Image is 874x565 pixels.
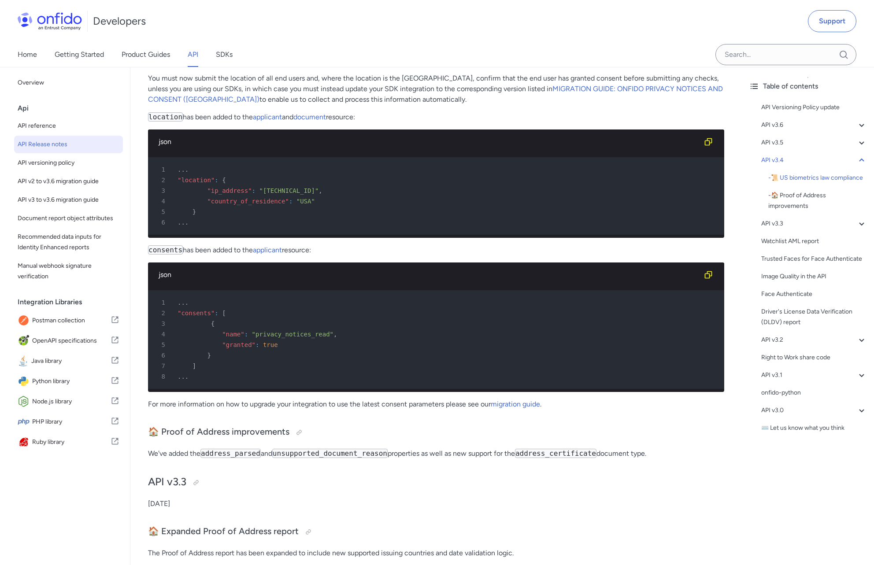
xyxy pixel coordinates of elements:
[14,311,123,330] a: IconPostman collectionPostman collection
[293,113,326,121] a: document
[152,164,171,175] span: 1
[178,299,189,306] span: ...
[152,175,171,185] span: 2
[263,341,278,348] span: true
[148,425,724,439] h3: 🏠 Proof of Address improvements
[761,254,867,264] div: Trusted Faces for Face Authenticate
[32,375,111,388] span: Python library
[289,198,293,205] span: :
[14,210,123,227] a: Document report object attributes
[18,293,126,311] div: Integration Libraries
[700,266,717,284] button: Copy code snippet button
[18,335,32,347] img: IconOpenAPI specifications
[14,392,123,411] a: IconNode.js libraryNode.js library
[122,42,170,67] a: Product Guides
[148,245,183,255] code: consents
[216,42,233,67] a: SDKs
[768,190,867,211] div: - 🏠 Proof of Address improvements
[761,155,867,166] a: API v3.4
[193,208,196,215] span: }
[148,245,724,255] p: has been added to the resource:
[152,318,171,329] span: 3
[244,331,248,338] span: :
[32,314,111,327] span: Postman collection
[296,198,315,205] span: "USA"
[18,355,31,367] img: IconJava library
[152,361,171,371] span: 7
[18,12,82,30] img: Onfido Logo
[761,218,867,229] div: API v3.3
[148,73,724,105] p: You must now submit the location of all end users and, where the location is the [GEOGRAPHIC_DATA...
[18,261,119,282] span: Manual webhook signature verification
[768,173,867,183] a: -📜 US biometrics law compliance
[18,416,32,428] img: IconPHP library
[761,236,867,247] div: Watchlist AML report
[18,158,119,168] span: API versioning policy
[152,185,171,196] span: 3
[152,329,171,340] span: 4
[761,335,867,345] div: API v3.2
[14,432,123,452] a: IconRuby libraryRuby library
[148,525,724,539] h3: 🏠 Expanded Proof of Address report
[152,340,171,350] span: 5
[761,289,867,299] a: Face Authenticate
[14,228,123,256] a: Recommended data inputs for Identity Enhanced reports
[515,449,596,458] code: address_certificate
[32,436,111,448] span: Ruby library
[761,102,867,113] a: API Versioning Policy update
[178,219,189,226] span: ...
[14,74,123,92] a: Overview
[222,177,226,184] span: {
[178,166,189,173] span: ...
[148,475,724,490] h2: API v3.3
[14,372,123,391] a: IconPython libraryPython library
[318,187,322,194] span: ,
[14,117,123,135] a: API reference
[14,173,123,190] a: API v2 to v3.6 migration guide
[32,416,111,428] span: PHP library
[18,100,126,117] div: Api
[152,371,171,382] span: 8
[252,331,333,338] span: "privacy_notices_read"
[178,177,215,184] span: "location"
[491,400,540,408] a: migration guide
[18,195,119,205] span: API v3 to v3.6 migration guide
[14,136,123,153] a: API Release notes
[152,297,171,308] span: 1
[715,44,856,65] input: Onfido search input field
[18,314,32,327] img: IconPostman collection
[222,310,226,317] span: [
[18,42,37,67] a: Home
[152,308,171,318] span: 2
[14,154,123,172] a: API versioning policy
[18,78,119,88] span: Overview
[749,81,867,92] div: Table of contents
[761,271,867,282] a: Image Quality in the API
[253,113,282,121] a: applicant
[761,307,867,328] a: Driver's License Data Verification (DLDV) report
[200,449,261,458] code: address_parsed
[207,187,252,194] span: "ip_address"
[148,112,724,122] p: has been added to the and resource:
[18,213,119,224] span: Document report object attributes
[207,198,289,205] span: "country_of_residence"
[761,423,867,433] a: ⌨️ Let us know what you think
[18,139,119,150] span: API Release notes
[14,331,123,351] a: IconOpenAPI specificationsOpenAPI specifications
[761,352,867,363] a: Right to Work share code
[768,173,867,183] div: - 📜 US biometrics law compliance
[761,405,867,416] a: API v3.0
[761,137,867,148] a: API v3.5
[222,331,244,338] span: "name"
[761,370,867,380] div: API v3.1
[178,310,215,317] span: "consents"
[761,120,867,130] a: API v3.6
[148,448,724,459] p: We've added the and properties as well as new support for the document type.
